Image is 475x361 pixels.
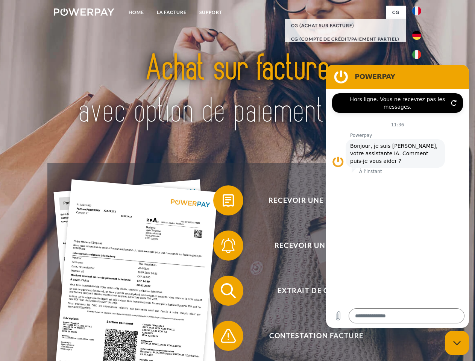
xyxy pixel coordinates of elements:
a: LA FACTURE [150,6,193,19]
span: Recevoir une facture ? [224,185,408,215]
iframe: Bouton de lancement de la fenêtre de messagerie, conversation en cours [445,331,469,355]
button: Recevoir un rappel? [213,231,409,261]
span: Recevoir un rappel? [224,231,408,261]
iframe: Fenêtre de messagerie [326,65,469,328]
span: Extrait de compte [224,276,408,306]
a: CG (achat sur facture) [285,19,406,32]
a: CG [386,6,406,19]
img: it [412,50,421,59]
button: Extrait de compte [213,276,409,306]
img: logo-powerpay-white.svg [54,8,114,16]
button: Contestation Facture [213,321,409,351]
a: Home [122,6,150,19]
a: CG (Compte de crédit/paiement partiel) [285,32,406,46]
img: qb_warning.svg [219,326,238,345]
a: Support [193,6,229,19]
img: qb_bell.svg [219,236,238,255]
img: title-powerpay_fr.svg [72,36,403,144]
span: Contestation Facture [224,321,408,351]
img: de [412,31,421,40]
img: qb_search.svg [219,281,238,300]
img: fr [412,6,421,15]
button: Recevoir une facture ? [213,185,409,215]
img: qb_bill.svg [219,191,238,210]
